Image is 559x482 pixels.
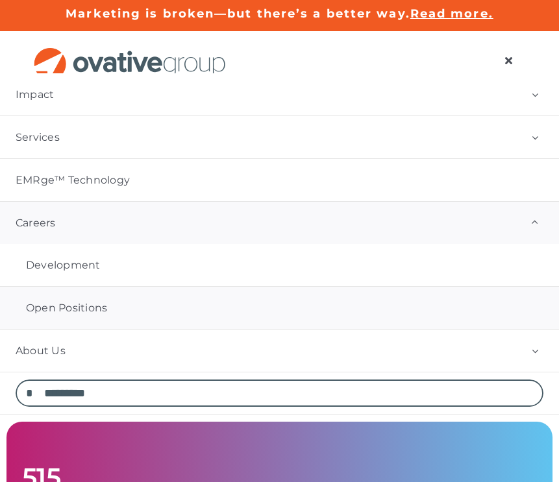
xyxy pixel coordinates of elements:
[16,174,130,187] span: EMRge™ Technology
[26,302,107,315] span: Open Positions
[16,380,43,407] input: Search
[16,131,60,144] span: Services
[16,344,66,357] span: About Us
[511,330,559,372] button: Open submenu of About Us
[511,116,559,158] button: Open submenu of Services
[16,217,56,230] span: Careers
[32,46,227,58] a: OG_Full_horizontal_RGB
[410,6,493,21] a: Read more.
[16,88,54,101] span: Impact
[511,202,559,244] button: Open submenu of Careers
[490,47,527,73] nav: Menu
[511,73,559,115] button: Open submenu of Impact
[26,259,101,272] span: Development
[16,380,543,407] input: Search...
[66,6,410,21] a: Marketing is broken—but there’s a better way.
